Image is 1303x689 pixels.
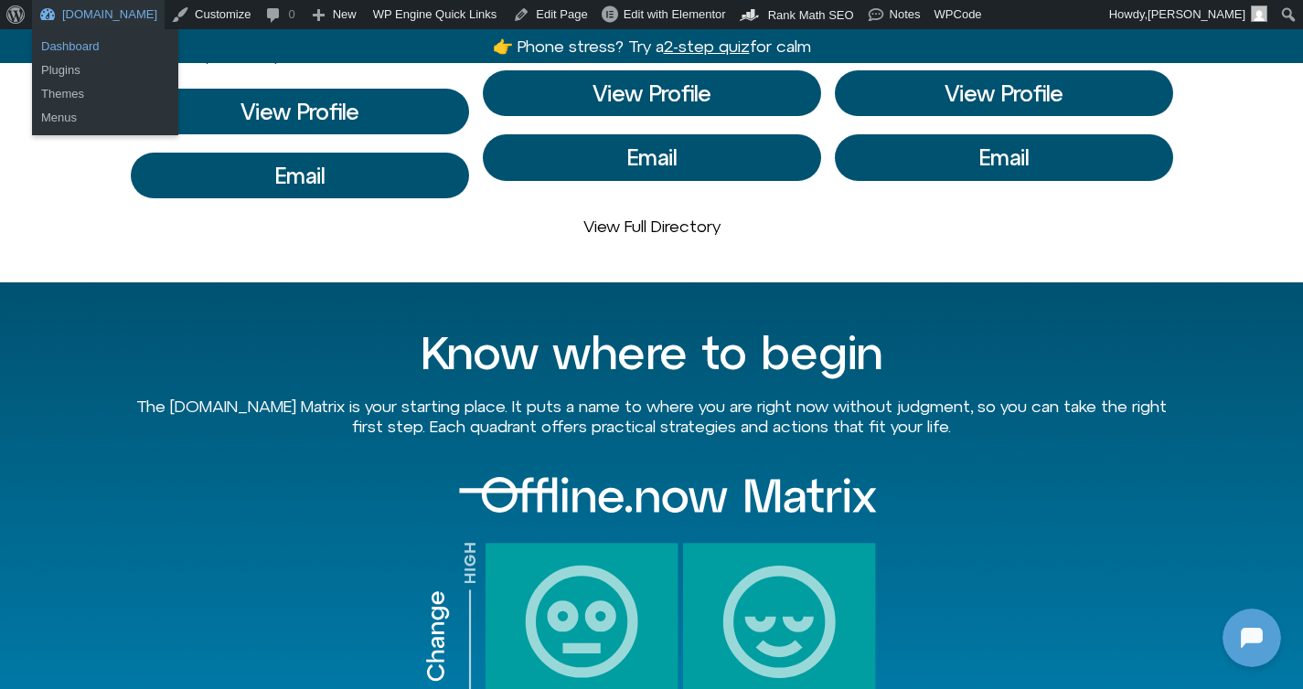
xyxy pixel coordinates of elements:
[493,37,811,56] a: 👉 Phone stress? Try a2-step quizfor calm
[664,37,750,56] u: 2-step quiz
[131,328,1173,378] h2: Know where to begin
[1223,609,1281,667] iframe: Botpress
[624,7,726,21] span: Edit with Elementor
[483,134,821,180] a: View Profile of Jessie Kussin
[1148,7,1245,21] span: [PERSON_NAME]
[240,100,359,123] span: View Profile
[32,106,178,130] a: Menus
[32,77,178,135] ul: Offline.now
[483,70,821,116] a: View Profile of Jessie Kussin
[32,29,178,88] ul: Offline.now
[768,8,854,22] span: Rank Math SEO
[131,89,469,134] a: View Profile of Craig Selinger
[32,82,178,106] a: Themes
[627,145,677,169] span: Email
[593,81,711,105] span: View Profile
[835,134,1173,180] a: View Profile of Cleo Haber
[583,217,721,236] a: View Full Directory
[32,58,178,82] a: Plugins
[275,164,325,187] span: Email
[835,70,1173,116] a: View Profile of Cleo Haber
[131,153,469,198] a: View Profile of Craig Selinger
[32,35,178,58] a: Dashboard
[131,397,1173,436] p: The [DOMAIN_NAME] Matrix is your starting place. It puts a name to where you are right now withou...
[945,81,1063,105] span: View Profile
[979,145,1029,169] span: Email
